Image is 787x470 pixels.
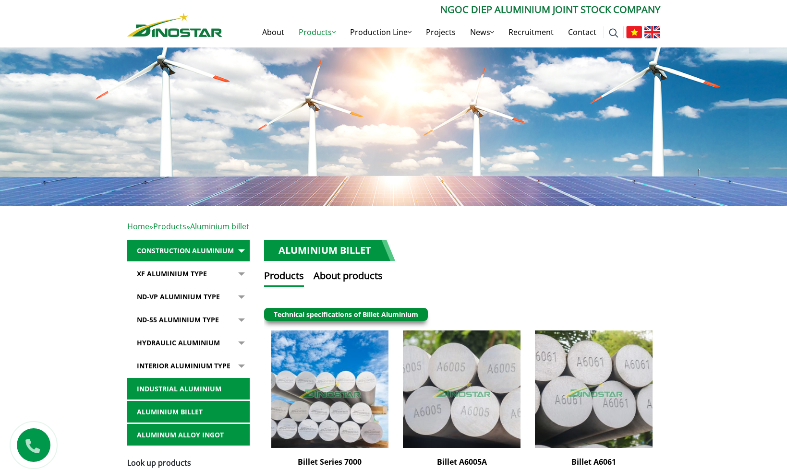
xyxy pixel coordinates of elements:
[127,286,250,308] a: ND-VP Aluminium type
[644,26,660,38] img: English
[571,457,616,467] a: Billet A6061
[127,378,250,400] a: Industrial aluminium
[535,330,653,448] img: Billet A6061
[609,28,618,38] img: search
[127,309,250,331] a: ND-55 Aluminium type
[127,263,250,285] a: XF Aluminium type
[127,458,191,468] span: Look up products
[222,2,660,17] p: Ngoc Diep Aluminium Joint Stock Company
[501,17,561,47] a: Recruitment
[127,401,250,423] a: Aluminium billet
[291,17,343,47] a: Products
[127,240,250,262] a: Construction Aluminium
[298,457,362,467] a: Billet Series 7000
[626,26,642,38] img: Tiếng Việt
[403,330,521,448] img: Billet A6005A
[274,310,418,319] a: Technical specifications of Billet Aluminium
[127,355,250,377] a: Interior Aluminium Type
[127,221,149,232] a: Home
[314,269,383,287] button: About products
[271,330,389,448] img: Billet Series 7000
[437,457,487,467] a: Billet A6005A
[127,221,249,232] span: » »
[127,332,250,354] a: Hydraulic Aluminium
[343,17,419,47] a: Production Line
[561,17,604,47] a: Contact
[127,424,250,446] a: Aluminum alloy ingot
[255,17,291,47] a: About
[264,240,395,261] h1: Aluminium billet
[264,269,304,287] button: Products
[463,17,501,47] a: News
[419,17,463,47] a: Projects
[153,221,186,232] a: Products
[127,13,222,37] img: Nhôm Dinostar
[190,221,249,232] span: Aluminium billet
